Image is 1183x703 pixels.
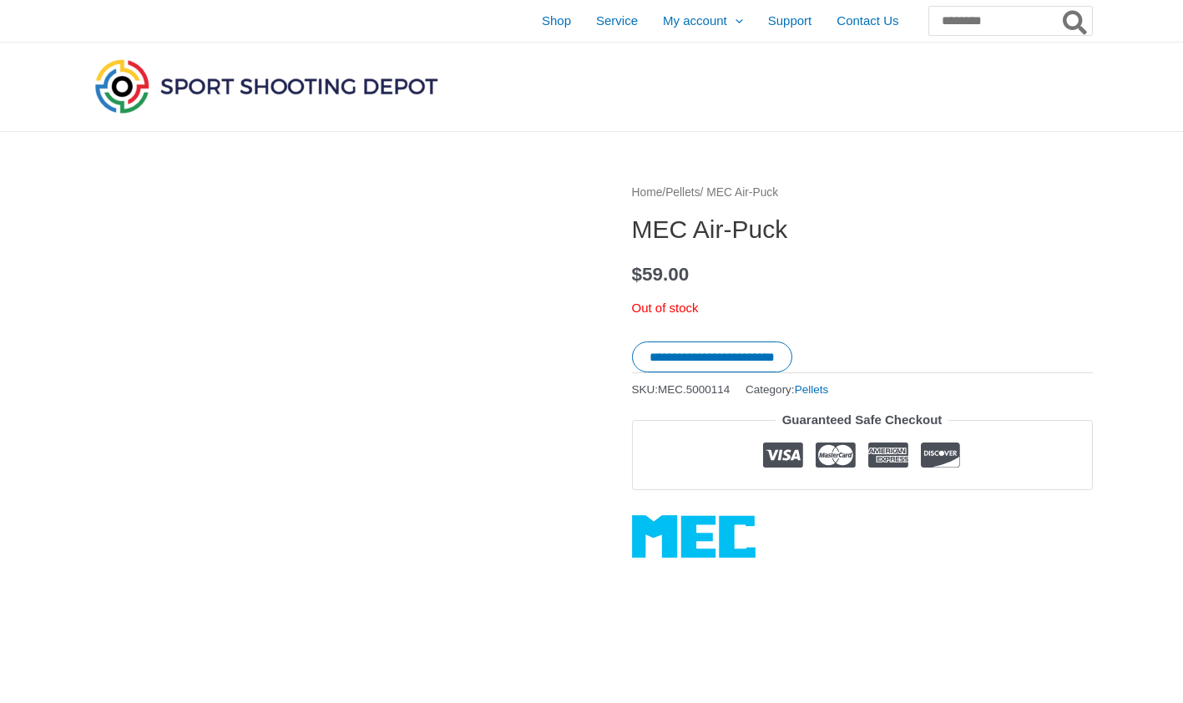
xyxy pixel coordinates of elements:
[632,182,1093,204] nav: Breadcrumb
[632,186,663,199] a: Home
[632,264,643,285] span: $
[632,515,756,558] a: MEC
[658,383,730,396] span: MEC.5000114
[776,408,949,432] legend: Guaranteed Safe Checkout
[632,215,1093,245] h1: MEC Air-Puck
[632,296,1093,320] p: Out of stock
[665,186,700,199] a: Pellets
[1059,7,1092,35] button: Search
[632,379,731,400] span: SKU:
[746,379,828,400] span: Category:
[91,55,442,117] img: Sport Shooting Depot
[632,264,690,285] bdi: 59.00
[795,383,829,396] a: Pellets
